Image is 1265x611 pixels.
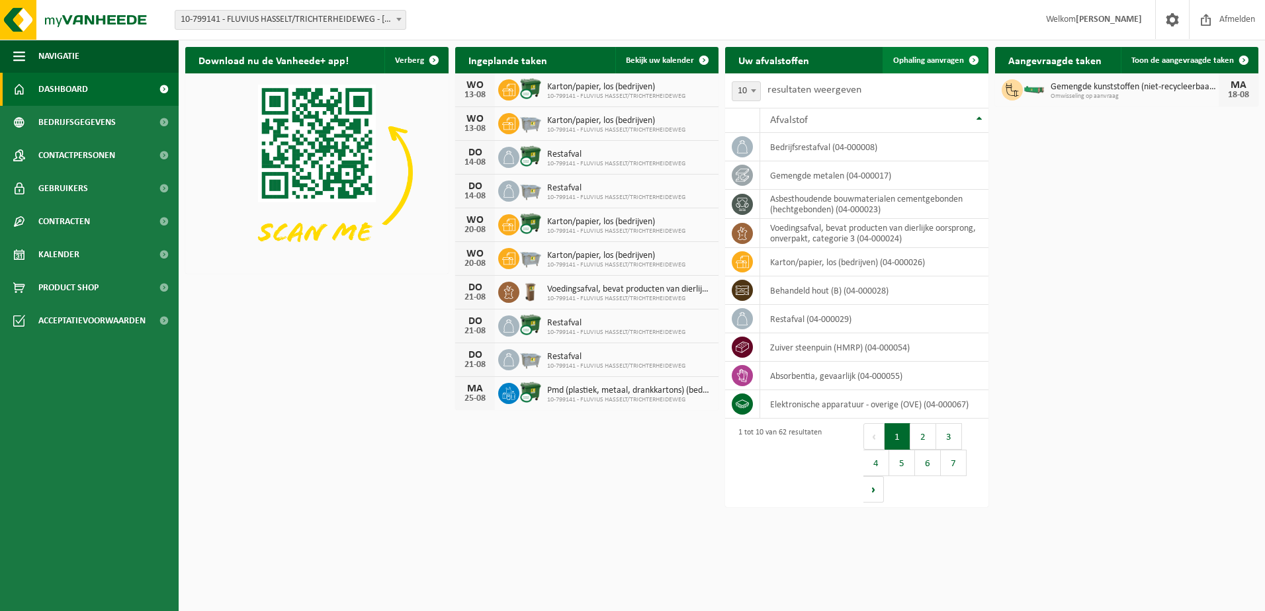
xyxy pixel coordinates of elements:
span: Product Shop [38,271,99,304]
div: 14-08 [462,158,488,167]
div: 21-08 [462,360,488,370]
span: 10-799141 - FLUVIUS HASSELT/TRICHTERHEIDEWEG [547,227,685,235]
a: Ophaling aanvragen [883,47,987,73]
span: Gebruikers [38,172,88,205]
button: Verberg [384,47,447,73]
span: Karton/papier, los (bedrijven) [547,251,685,261]
button: 6 [915,450,941,476]
span: Acceptatievoorwaarden [38,304,146,337]
span: Navigatie [38,40,79,73]
div: 25-08 [462,394,488,403]
img: HK-XC-10-VE [1023,83,1045,95]
span: 10-799141 - FLUVIUS HASSELT/TRICHTERHEIDEWEG [547,93,685,101]
td: absorbentia, gevaarlijk (04-000055) [760,362,988,390]
span: Omwisseling op aanvraag [1051,93,1219,101]
span: Bekijk uw kalender [626,56,694,65]
img: WB-1100-CU [519,381,542,403]
span: Restafval [547,183,685,194]
span: Restafval [547,318,685,329]
td: voedingsafval, bevat producten van dierlijke oorsprong, onverpakt, categorie 3 (04-000024) [760,219,988,248]
td: gemengde metalen (04-000017) [760,161,988,190]
span: Ophaling aanvragen [893,56,964,65]
div: 20-08 [462,225,488,235]
span: Restafval [547,352,685,362]
div: WO [462,80,488,91]
img: WB-2500-GAL-GY-04 [519,179,542,201]
img: Download de VHEPlus App [185,73,449,271]
span: Verberg [395,56,424,65]
img: WB-2500-GAL-GY-04 [519,347,542,370]
td: asbesthoudende bouwmaterialen cementgebonden (hechtgebonden) (04-000023) [760,190,988,219]
div: 21-08 [462,293,488,302]
span: 10-799141 - FLUVIUS HASSELT/TRICHTERHEIDEWEG - HASSELT [175,10,406,30]
td: bedrijfsrestafval (04-000008) [760,133,988,161]
button: 3 [936,423,962,450]
td: karton/papier, los (bedrijven) (04-000026) [760,248,988,276]
button: 2 [910,423,936,450]
div: DO [462,147,488,158]
div: WO [462,249,488,259]
div: DO [462,316,488,327]
span: Karton/papier, los (bedrijven) [547,116,685,126]
button: 1 [885,423,910,450]
span: 10-799141 - FLUVIUS HASSELT/TRICHTERHEIDEWEG [547,194,685,202]
div: 13-08 [462,124,488,134]
span: 10-799141 - FLUVIUS HASSELT/TRICHTERHEIDEWEG [547,329,685,337]
div: 20-08 [462,259,488,268]
span: Voedingsafval, bevat producten van dierlijke oorsprong, onverpakt, categorie 3 [547,284,712,295]
span: Pmd (plastiek, metaal, drankkartons) (bedrijven) [547,386,712,396]
strong: [PERSON_NAME] [1076,15,1142,24]
h2: Aangevraagde taken [995,47,1115,73]
img: WB-1100-CU [519,145,542,167]
span: Restafval [547,149,685,160]
div: 1 tot 10 van 62 resultaten [732,422,822,504]
img: WB-1100-CU [519,212,542,235]
span: 10-799141 - FLUVIUS HASSELT/TRICHTERHEIDEWEG [547,126,685,134]
div: 21-08 [462,327,488,336]
h2: Uw afvalstoffen [725,47,822,73]
button: Previous [863,423,885,450]
h2: Ingeplande taken [455,47,560,73]
button: Next [863,476,884,503]
span: Afvalstof [770,115,808,126]
span: 10-799141 - FLUVIUS HASSELT/TRICHTERHEIDEWEG [547,396,712,404]
div: MA [1225,80,1252,91]
span: Karton/papier, los (bedrijven) [547,82,685,93]
button: 5 [889,450,915,476]
a: Bekijk uw kalender [615,47,717,73]
span: 10-799141 - FLUVIUS HASSELT/TRICHTERHEIDEWEG [547,160,685,168]
h2: Download nu de Vanheede+ app! [185,47,362,73]
div: DO [462,181,488,192]
span: Karton/papier, los (bedrijven) [547,217,685,227]
div: 18-08 [1225,91,1252,100]
span: 10-799141 - FLUVIUS HASSELT/TRICHTERHEIDEWEG [547,362,685,370]
div: DO [462,350,488,360]
span: 10-799141 - FLUVIUS HASSELT/TRICHTERHEIDEWEG [547,295,712,303]
td: elektronische apparatuur - overige (OVE) (04-000067) [760,390,988,419]
div: DO [462,282,488,293]
img: WB-2500-GAL-GY-04 [519,111,542,134]
span: Contactpersonen [38,139,115,172]
button: 7 [941,450,967,476]
span: Bedrijfsgegevens [38,106,116,139]
img: WB-1100-CU [519,77,542,100]
div: WO [462,215,488,225]
button: 4 [863,450,889,476]
span: 10 [732,82,760,101]
span: Gemengde kunststoffen (niet-recycleerbaar), exclusief pvc [1051,82,1219,93]
td: restafval (04-000029) [760,305,988,333]
span: Contracten [38,205,90,238]
label: resultaten weergeven [767,85,861,95]
span: 10 [732,81,761,101]
div: MA [462,384,488,394]
td: behandeld hout (B) (04-000028) [760,276,988,305]
span: 10-799141 - FLUVIUS HASSELT/TRICHTERHEIDEWEG [547,261,685,269]
td: zuiver steenpuin (HMRP) (04-000054) [760,333,988,362]
div: WO [462,114,488,124]
span: 10-799141 - FLUVIUS HASSELT/TRICHTERHEIDEWEG - HASSELT [175,11,406,29]
span: Dashboard [38,73,88,106]
div: 13-08 [462,91,488,100]
span: Toon de aangevraagde taken [1131,56,1234,65]
a: Toon de aangevraagde taken [1121,47,1257,73]
div: 14-08 [462,192,488,201]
